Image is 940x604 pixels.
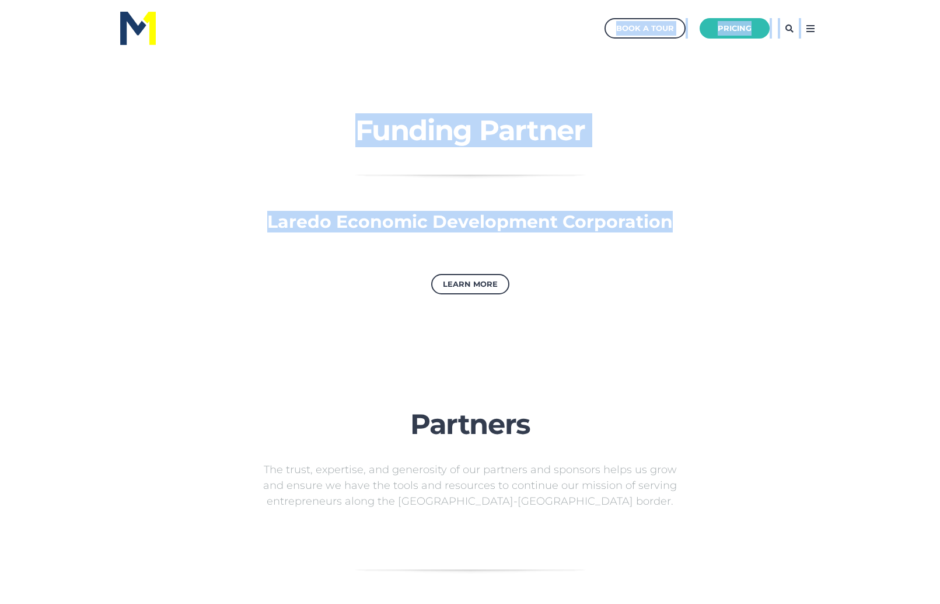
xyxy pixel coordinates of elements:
[604,18,686,39] a: Book a Tour
[700,18,770,39] a: Pricing
[616,21,674,36] div: Book a Tour
[443,277,498,291] div: Learn More
[120,12,156,45] img: M1 Logo - Blue Letters - for Light Backgrounds
[431,274,509,294] a: Learn More
[254,409,686,440] h1: Partners
[254,462,686,509] p: The trust, expertise, and generosity of our partners and sponsors helps us grow and ensure we hav...
[254,115,686,146] h1: Funding Partner
[267,211,673,232] a: Laredo Economic Development Corporation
